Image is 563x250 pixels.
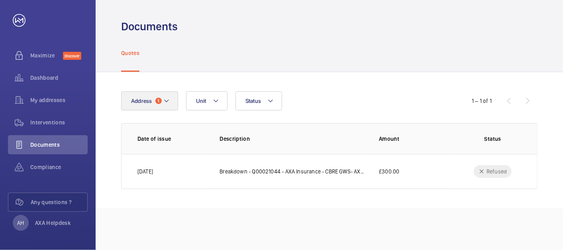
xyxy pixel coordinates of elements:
[30,163,88,171] span: Compliance
[220,167,366,175] p: Breakdown - Q00021044 - AXA Insurance - CBRE GWS- AXA - Passenger Lift 1 LH [DATE]
[30,96,88,104] span: My addresses
[235,91,282,110] button: Status
[137,135,207,143] p: Date of issue
[486,167,507,175] p: Refused
[30,51,63,59] span: Maximize
[186,91,228,110] button: Unit
[379,167,399,175] p: £300.00
[121,91,178,110] button: Address1
[35,219,71,227] p: AXA Helpdesk
[472,97,492,105] div: 1 – 1 of 1
[121,49,139,57] p: Quotes
[31,198,87,206] span: Any questions ?
[465,135,521,143] p: Status
[30,118,88,126] span: Interventions
[137,167,153,175] p: [DATE]
[63,52,81,60] span: Discover
[196,98,206,104] span: Unit
[30,141,88,149] span: Documents
[30,74,88,82] span: Dashboard
[121,19,178,34] h1: Documents
[220,135,366,143] p: Description
[245,98,261,104] span: Status
[131,98,152,104] span: Address
[379,135,451,143] p: Amount
[155,98,162,104] span: 1
[17,219,24,227] p: AH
